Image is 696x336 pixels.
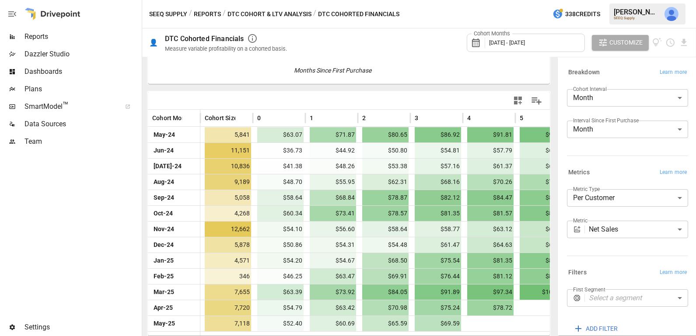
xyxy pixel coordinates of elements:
[257,174,304,190] span: $48.70
[589,294,642,302] em: Select a segment
[472,112,484,124] button: Sort
[415,300,461,315] span: $75.24
[362,127,409,142] span: $80.65
[152,206,174,221] span: Oct-24
[415,316,461,331] span: $69.59
[152,253,175,268] span: Jan-25
[415,253,461,268] span: $75.54
[310,316,356,331] span: $60.69
[415,114,418,122] span: 3
[205,206,251,221] span: 4,268
[24,101,115,112] span: SmartModel
[467,143,514,158] span: $57.79
[224,50,227,57] text: 2
[520,222,566,237] span: $65.79
[362,237,409,253] span: $54.48
[24,66,140,77] span: Dashboards
[257,206,304,221] span: $60.34
[568,268,587,277] h6: Filters
[24,84,140,94] span: Plans
[24,322,140,333] span: Settings
[236,112,248,124] button: Sort
[568,68,600,77] h6: Breakdown
[437,50,444,57] text: 13
[467,127,514,142] span: $91.81
[362,143,409,158] span: $50.80
[415,284,461,300] span: $91.89
[467,159,514,174] span: $61.37
[419,112,431,124] button: Sort
[310,114,313,122] span: 1
[362,174,409,190] span: $62.31
[165,45,287,52] div: Measure variable profitability on a cohorted basis.
[418,50,425,57] text: 12
[378,50,385,57] text: 10
[567,189,688,207] div: Per Customer
[524,112,536,124] button: Sort
[257,316,304,331] span: $52.40
[152,143,175,158] span: Jun-24
[322,50,325,57] text: 7
[520,174,566,190] span: $71.53
[310,269,356,284] span: $63.47
[679,38,689,48] button: Download report
[520,284,566,300] span: $103.39
[149,9,187,20] button: SEEQ Supply
[24,31,140,42] span: Reports
[489,39,525,46] span: [DATE] - [DATE]
[362,269,409,284] span: $69.91
[520,159,566,174] span: $62.54
[415,143,461,158] span: $54.81
[194,9,221,20] button: Reports
[227,9,311,20] button: DTC Cohort & LTV Analysis
[257,222,304,237] span: $54.10
[467,190,514,205] span: $84.47
[189,9,192,20] div: /
[310,206,356,221] span: $73.41
[152,300,174,315] span: Apr-25
[520,190,566,205] span: $84.59
[205,143,251,158] span: 11,151
[310,174,356,190] span: $55.95
[665,7,679,21] img: Julie Wilton
[205,127,251,142] span: 5,841
[467,253,514,268] span: $81.35
[586,323,618,334] span: ADD FILTER
[549,6,604,22] button: 338Credits
[362,114,366,122] span: 2
[614,8,659,16] div: [PERSON_NAME]
[665,38,675,48] button: Schedule report
[184,50,188,57] text: 0
[205,114,238,122] span: Cohort Size
[205,284,251,300] span: 7,655
[415,222,461,237] span: $58.77
[415,269,461,284] span: $76.44
[527,91,546,111] button: Manage Columns
[24,49,140,59] span: Dazzler Studio
[183,112,196,124] button: Sort
[362,190,409,205] span: $78.87
[520,143,566,158] span: $60.87
[152,190,175,205] span: Sep-24
[152,237,175,253] span: Dec-24
[257,127,304,142] span: $63.07
[362,159,409,174] span: $53.38
[310,159,356,174] span: $48.26
[520,127,566,142] span: $95.83
[262,112,274,124] button: Sort
[257,284,304,300] span: $63.39
[573,286,605,293] label: First Segment
[257,300,304,315] span: $54.79
[652,35,662,51] button: View documentation
[472,30,512,38] label: Cohort Months
[660,268,687,277] span: Learn more
[567,89,688,107] div: Month
[362,222,409,237] span: $58.64
[415,206,461,221] span: $81.35
[152,269,175,284] span: Feb-25
[398,50,405,57] text: 11
[567,121,688,138] div: Month
[149,38,158,47] div: 👤
[205,237,251,253] span: 5,878
[152,114,191,122] span: Cohort Month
